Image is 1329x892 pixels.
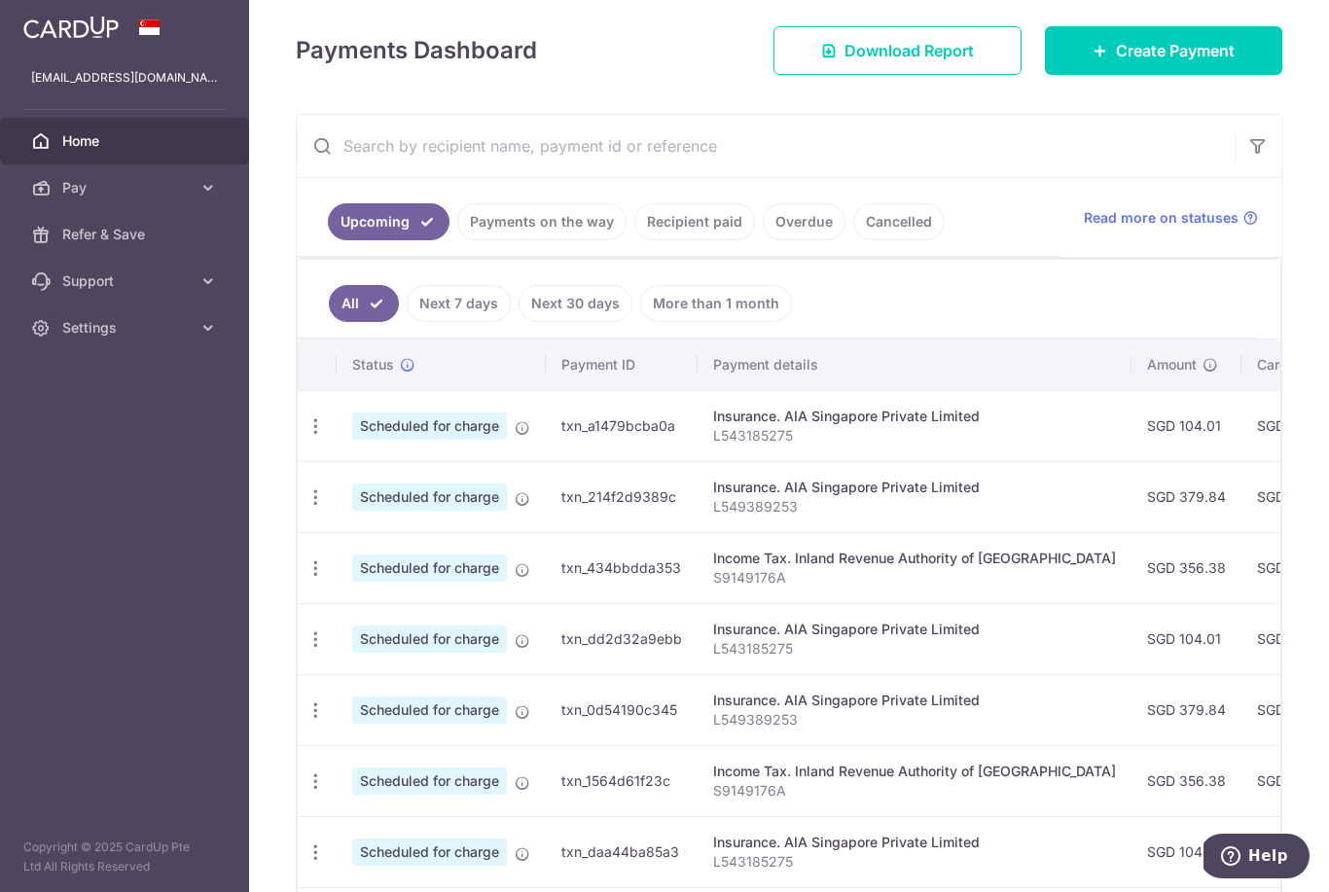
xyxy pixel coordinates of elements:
td: SGD 379.84 [1131,461,1241,532]
p: L543185275 [713,639,1116,659]
div: Insurance. AIA Singapore Private Limited [713,478,1116,497]
img: CardUp [23,16,119,39]
span: Amount [1147,355,1197,375]
a: More than 1 month [640,285,792,322]
div: Insurance. AIA Singapore Private Limited [713,407,1116,426]
span: Settings [62,318,191,338]
td: txn_0d54190c345 [546,674,698,745]
div: Income Tax. Inland Revenue Authority of [GEOGRAPHIC_DATA] [713,762,1116,781]
span: Refer & Save [62,225,191,244]
td: SGD 356.38 [1131,745,1241,816]
p: L543185275 [713,426,1116,446]
span: Scheduled for charge [352,838,507,866]
span: Scheduled for charge [352,483,507,511]
a: Upcoming [328,203,449,240]
span: Scheduled for charge [352,625,507,653]
span: Pay [62,178,191,197]
td: txn_434bbdda353 [546,532,698,603]
a: Overdue [763,203,845,240]
a: Recipient paid [634,203,755,240]
a: Download Report [773,26,1022,75]
td: SGD 104.01 [1131,816,1241,887]
div: Insurance. AIA Singapore Private Limited [713,691,1116,710]
span: Status [352,355,394,375]
p: S9149176A [713,781,1116,801]
a: Next 7 days [407,285,511,322]
h4: Payments Dashboard [296,33,537,68]
a: All [329,285,399,322]
a: Payments on the way [457,203,627,240]
span: Read more on statuses [1084,208,1239,228]
input: Search by recipient name, payment id or reference [297,115,1235,177]
td: txn_daa44ba85a3 [546,816,698,887]
p: [EMAIL_ADDRESS][DOMAIN_NAME] [31,68,218,88]
td: txn_dd2d32a9ebb [546,603,698,674]
span: Scheduled for charge [352,554,507,582]
td: SGD 104.01 [1131,390,1241,461]
td: txn_214f2d9389c [546,461,698,532]
div: Insurance. AIA Singapore Private Limited [713,620,1116,639]
p: L549389253 [713,710,1116,730]
p: L549389253 [713,497,1116,517]
a: Create Payment [1045,26,1282,75]
th: Payment details [698,339,1131,390]
a: Read more on statuses [1084,208,1258,228]
p: L543185275 [713,852,1116,872]
td: txn_1564d61f23c [546,745,698,816]
span: Create Payment [1116,39,1235,62]
td: SGD 356.38 [1131,532,1241,603]
span: Home [62,131,191,151]
span: Download Report [844,39,974,62]
span: Support [62,271,191,291]
a: Next 30 days [519,285,632,322]
div: Insurance. AIA Singapore Private Limited [713,833,1116,852]
iframe: Opens a widget where you can find more information [1203,834,1310,882]
div: Income Tax. Inland Revenue Authority of [GEOGRAPHIC_DATA] [713,549,1116,568]
span: Scheduled for charge [352,412,507,440]
th: Payment ID [546,339,698,390]
p: S9149176A [713,568,1116,588]
a: Cancelled [853,203,945,240]
td: txn_a1479bcba0a [546,390,698,461]
span: Scheduled for charge [352,696,507,724]
td: SGD 104.01 [1131,603,1241,674]
span: Scheduled for charge [352,767,507,795]
td: SGD 379.84 [1131,674,1241,745]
